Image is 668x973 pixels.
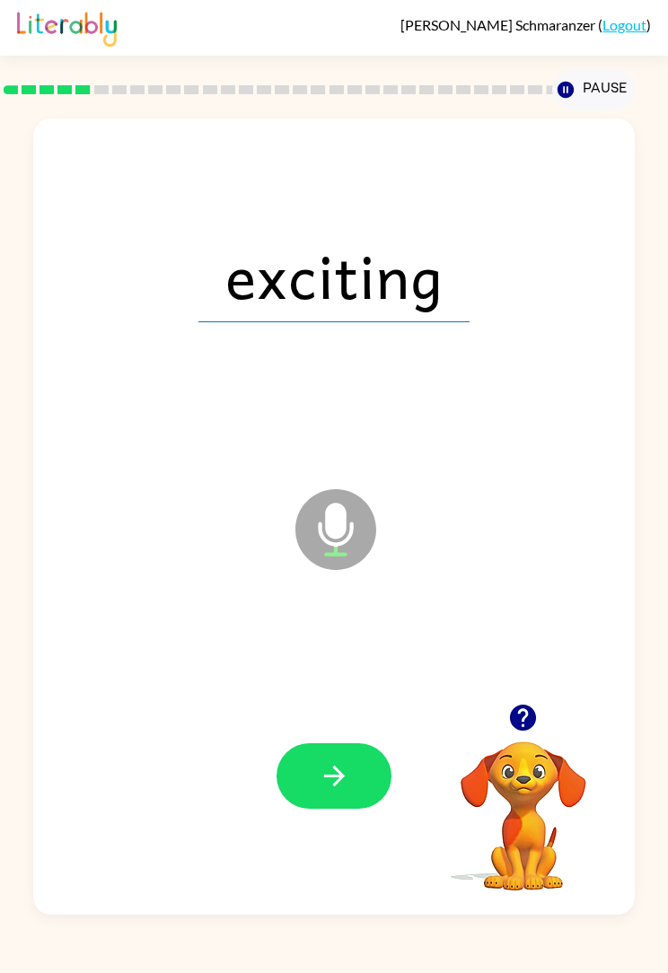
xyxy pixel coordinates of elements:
[400,16,651,33] div: ( )
[552,69,635,110] button: Pause
[400,16,598,33] span: [PERSON_NAME] Schmaranzer
[198,229,470,322] span: exciting
[602,16,646,33] a: Logout
[434,714,613,893] video: Your browser must support playing .mp4 files to use Literably. Please try using another browser.
[17,7,117,47] img: Literably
